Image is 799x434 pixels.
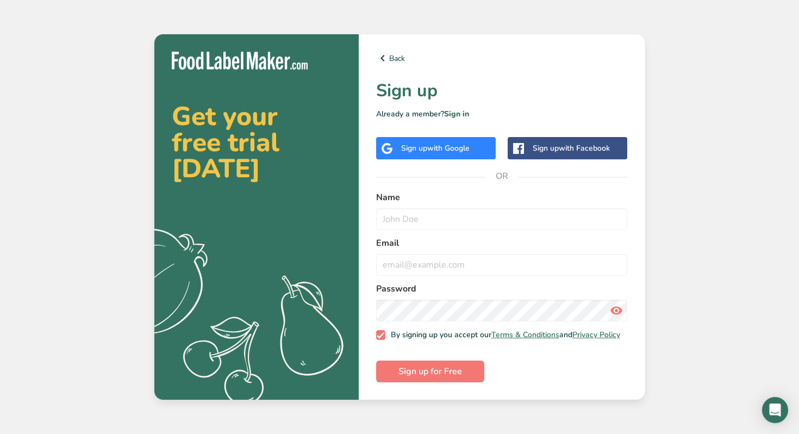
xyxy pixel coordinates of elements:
[376,208,628,230] input: John Doe
[376,361,484,382] button: Sign up for Free
[376,108,628,120] p: Already a member?
[385,330,620,340] span: By signing up you accept our and
[401,142,470,154] div: Sign up
[427,143,470,153] span: with Google
[172,52,308,70] img: Food Label Maker
[376,237,628,250] label: Email
[376,78,628,104] h1: Sign up
[376,254,628,276] input: email@example.com
[172,103,341,182] h2: Get your free trial [DATE]
[572,330,620,340] a: Privacy Policy
[376,282,628,295] label: Password
[762,397,788,423] div: Open Intercom Messenger
[491,330,559,340] a: Terms & Conditions
[376,52,628,65] a: Back
[376,191,628,204] label: Name
[485,160,518,193] span: OR
[398,365,462,378] span: Sign up for Free
[559,143,610,153] span: with Facebook
[533,142,610,154] div: Sign up
[444,109,469,119] a: Sign in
